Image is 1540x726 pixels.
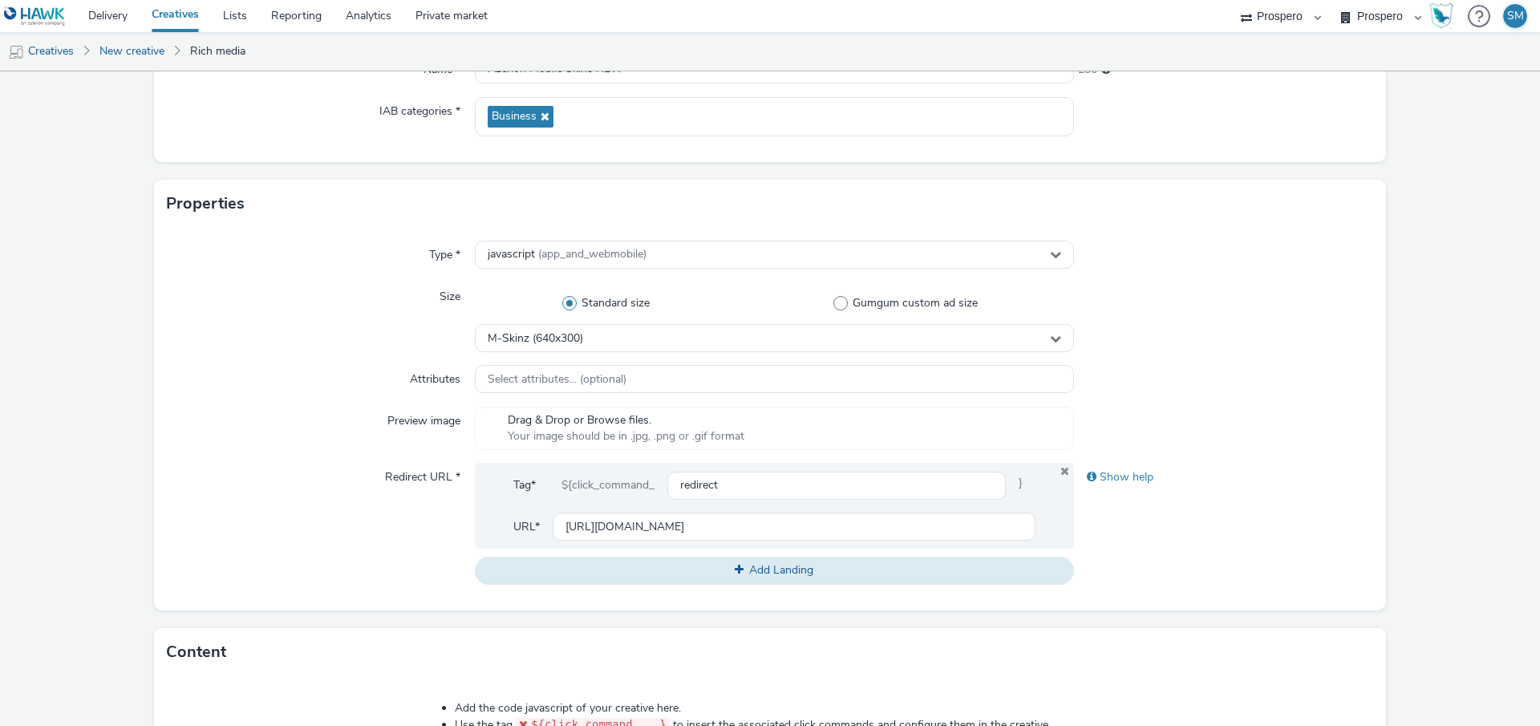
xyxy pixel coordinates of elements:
[492,110,537,124] span: Business
[488,248,646,262] span: javascript
[1429,3,1460,29] a: Hawk Academy
[853,295,978,311] span: Gumgum custom ad size
[1507,4,1524,28] div: SM
[373,97,467,120] label: IAB categories *
[582,295,650,311] span: Standard size
[488,332,583,346] span: M-Skinz (640x300)
[423,241,467,263] label: Type *
[538,246,646,262] span: (app_and_webmobile)
[508,412,744,428] span: Drag & Drop or Browse files.
[379,463,467,485] label: Redirect URL *
[166,640,226,664] h3: Content
[455,700,1098,716] li: Add the code javascript of your creative here.
[549,471,667,500] div: ${click_command_
[91,32,172,71] a: New creative
[488,373,626,387] span: Select attributes... (optional)
[475,557,1074,584] button: Add Landing
[1429,3,1453,29] img: Hawk Academy
[4,6,66,26] img: undefined Logo
[749,562,813,578] span: Add Landing
[381,407,467,429] label: Preview image
[553,513,1035,541] input: url...
[508,428,744,444] span: Your image should be in .jpg, .png or .gif format
[166,192,245,216] h3: Properties
[1006,471,1035,500] span: }
[1074,463,1374,492] div: Show help
[403,365,467,387] label: Attributes
[182,32,253,71] a: Rich media
[433,282,467,305] label: Size
[8,44,24,60] img: mobile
